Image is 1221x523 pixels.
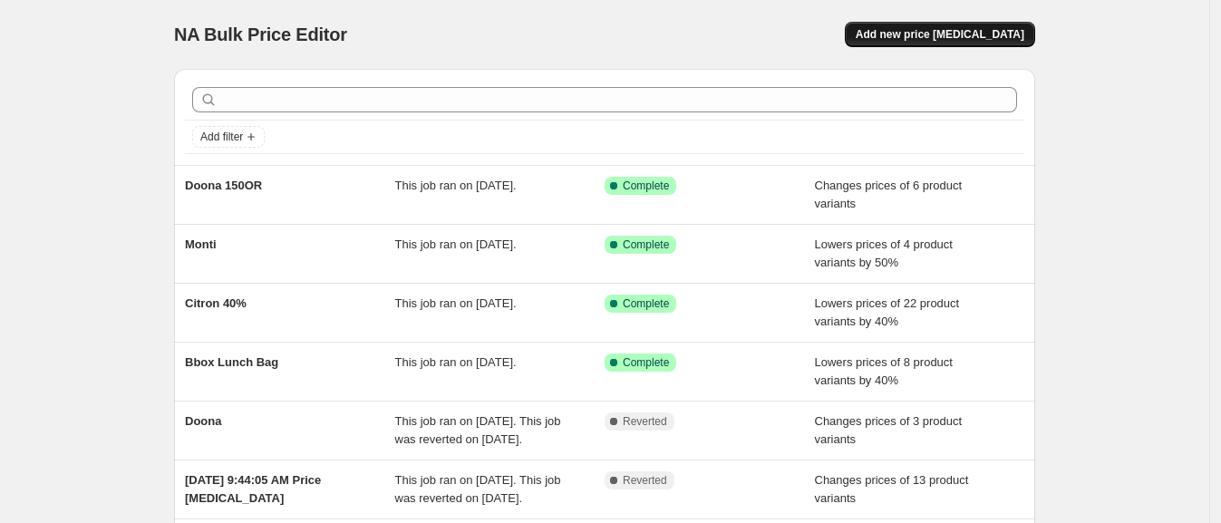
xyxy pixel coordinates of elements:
span: Reverted [623,414,667,429]
span: Lowers prices of 22 product variants by 40% [815,296,960,328]
span: Complete [623,237,669,252]
span: Bbox Lunch Bag [185,355,278,369]
span: This job ran on [DATE]. This job was reverted on [DATE]. [395,473,561,505]
span: [DATE] 9:44:05 AM Price [MEDICAL_DATA] [185,473,321,505]
span: Changes prices of 3 product variants [815,414,963,446]
span: Lowers prices of 4 product variants by 50% [815,237,953,269]
span: Changes prices of 6 product variants [815,179,963,210]
span: Complete [623,179,669,193]
span: Lowers prices of 8 product variants by 40% [815,355,953,387]
span: This job ran on [DATE]. [395,296,517,310]
span: This job ran on [DATE]. [395,237,517,251]
span: This job ran on [DATE]. This job was reverted on [DATE]. [395,414,561,446]
span: This job ran on [DATE]. [395,179,517,192]
span: Changes prices of 13 product variants [815,473,969,505]
button: Add filter [192,126,265,148]
span: Add filter [200,130,243,144]
span: Doona [185,414,221,428]
span: Monti [185,237,217,251]
span: Citron 40% [185,296,247,310]
span: NA Bulk Price Editor [174,24,347,44]
span: Reverted [623,473,667,488]
span: Doona 150OR [185,179,262,192]
span: Complete [623,355,669,370]
button: Add new price [MEDICAL_DATA] [845,22,1035,47]
span: Add new price [MEDICAL_DATA] [856,27,1024,42]
span: This job ran on [DATE]. [395,355,517,369]
span: Complete [623,296,669,311]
